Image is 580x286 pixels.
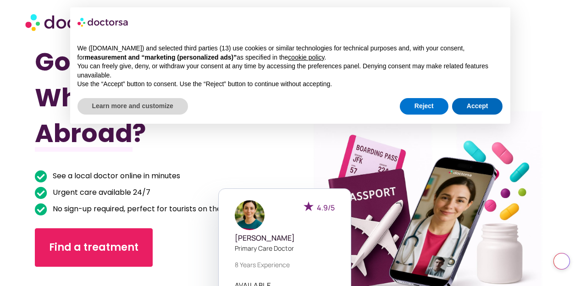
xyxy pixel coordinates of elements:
strong: measurement and “marketing (personalized ads)” [85,54,237,61]
span: Find a treatment [49,240,138,255]
span: See a local doctor online in minutes [50,170,180,182]
button: Learn more and customize [77,98,188,115]
p: We ([DOMAIN_NAME]) and selected third parties (13) use cookies or similar technologies for techni... [77,44,503,62]
p: 8 years experience [235,260,335,269]
p: You can freely give, deny, or withdraw your consent at any time by accessing the preferences pane... [77,62,503,80]
span: Urgent care available 24/7 [50,186,150,199]
a: cookie policy [288,54,324,61]
span: No sign-up required, perfect for tourists on the go [50,203,232,215]
img: logo [77,15,129,29]
h5: [PERSON_NAME] [235,234,335,242]
h1: Got Sick While Traveling Abroad? [35,44,252,151]
button: Accept [452,98,503,115]
p: Primary care doctor [235,243,335,253]
p: Use the “Accept” button to consent. Use the “Reject” button to continue without accepting. [77,80,503,89]
a: Find a treatment [35,228,153,267]
span: 4.9/5 [317,203,335,213]
button: Reject [400,98,448,115]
